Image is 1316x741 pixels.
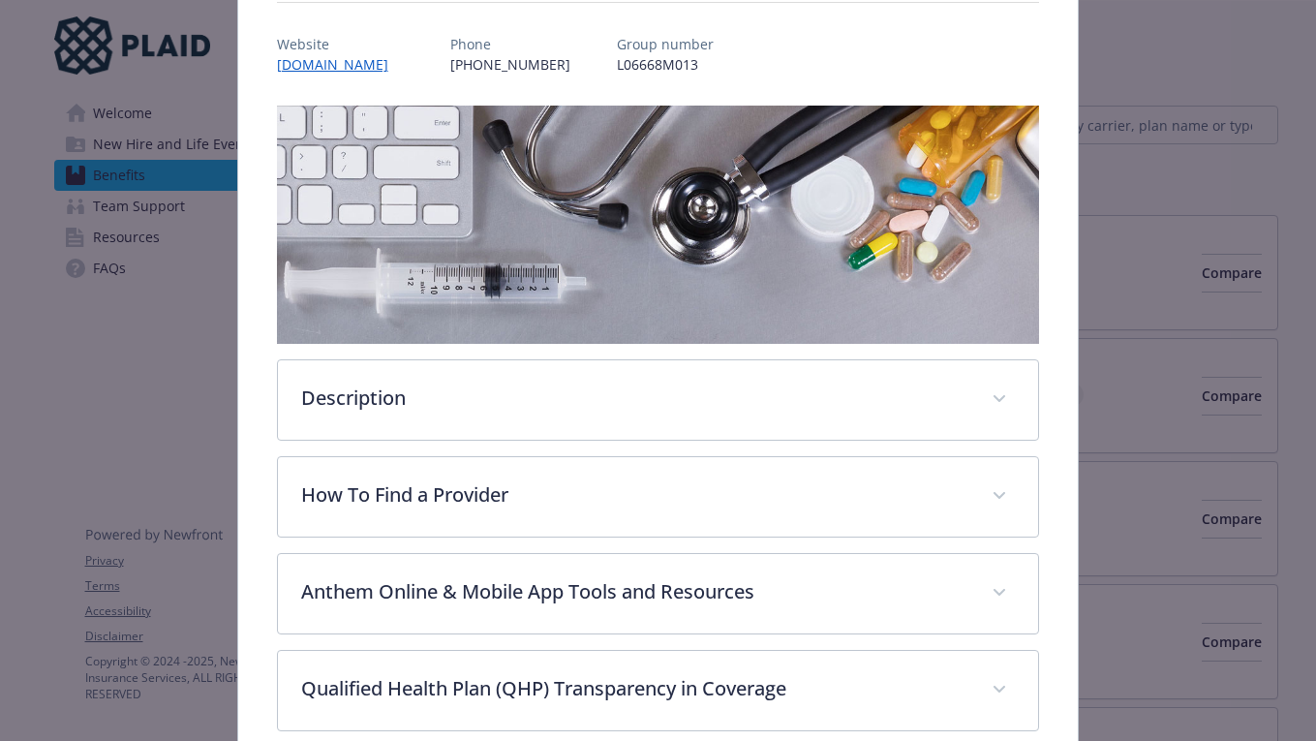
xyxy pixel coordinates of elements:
[277,55,404,74] a: [DOMAIN_NAME]
[278,554,1039,633] div: Anthem Online & Mobile App Tools and Resources
[450,34,570,54] p: Phone
[617,54,714,75] p: L06668M013
[301,577,969,606] p: Anthem Online & Mobile App Tools and Resources
[278,651,1039,730] div: Qualified Health Plan (QHP) Transparency in Coverage
[278,360,1039,440] div: Description
[301,480,969,509] p: How To Find a Provider
[301,384,969,413] p: Description
[278,457,1039,537] div: How To Find a Provider
[277,34,404,54] p: Website
[450,54,570,75] p: [PHONE_NUMBER]
[301,674,969,703] p: Qualified Health Plan (QHP) Transparency in Coverage
[617,34,714,54] p: Group number
[277,106,1040,344] img: banner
